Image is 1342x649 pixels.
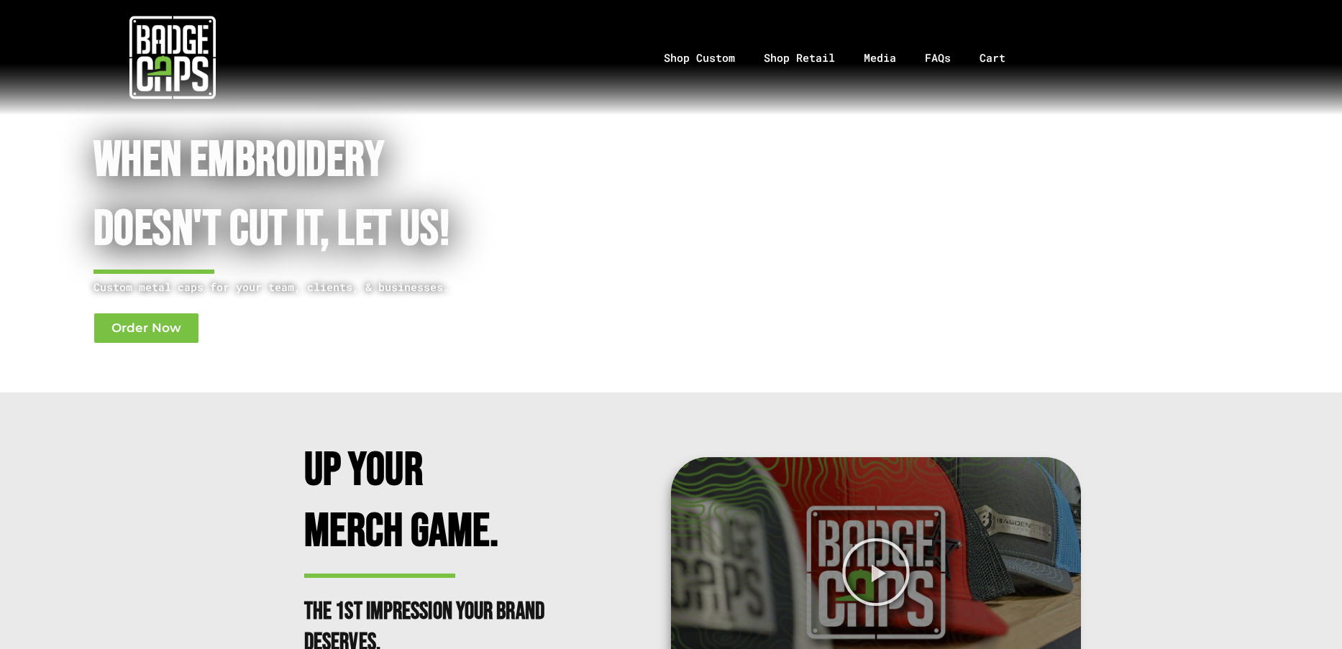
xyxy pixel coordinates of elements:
[965,20,1038,96] a: Cart
[129,14,216,101] img: badgecaps white logo with green acccent
[841,537,911,607] div: Play Video
[93,126,597,265] h1: When Embroidery Doesn't cut it, Let Us!
[910,20,965,96] a: FAQs
[849,20,910,96] a: Media
[344,20,1342,96] nav: Menu
[93,313,199,344] a: Order Now
[93,278,597,296] p: Custom metal caps for your team, clients, & businesses.
[304,441,556,562] h2: Up Your Merch Game.
[749,20,849,96] a: Shop Retail
[649,20,749,96] a: Shop Custom
[111,322,181,334] span: Order Now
